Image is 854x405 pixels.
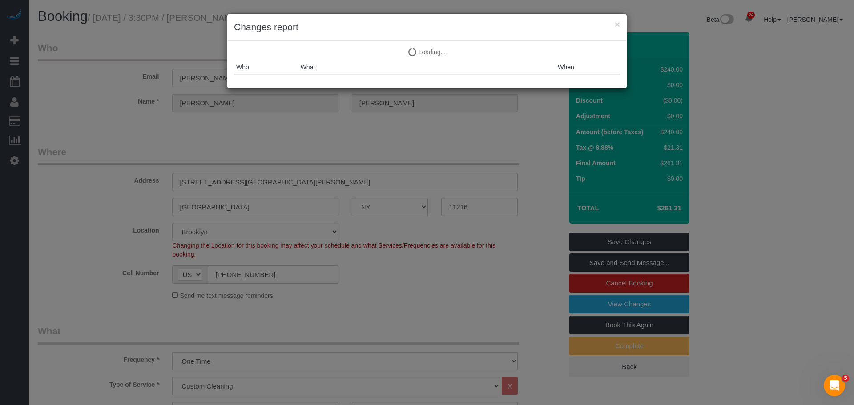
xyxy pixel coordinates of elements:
[556,60,620,74] th: When
[842,375,849,382] span: 5
[234,60,298,74] th: Who
[824,375,845,396] iframe: Intercom live chat
[298,60,556,74] th: What
[234,20,620,34] h3: Changes report
[227,14,627,88] sui-modal: Changes report
[234,48,620,56] p: Loading...
[615,20,620,29] button: ×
